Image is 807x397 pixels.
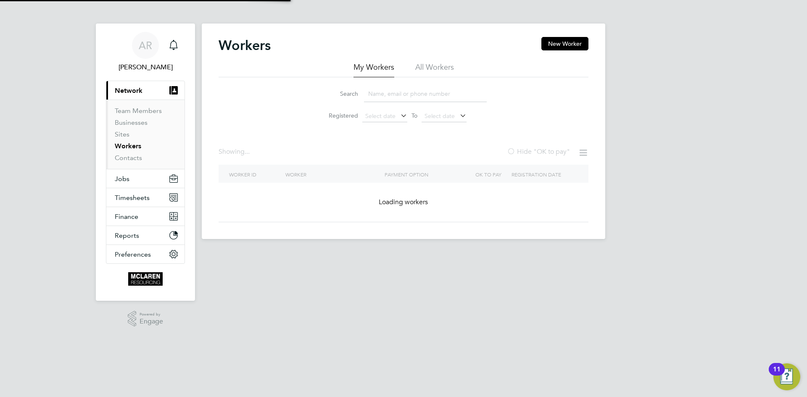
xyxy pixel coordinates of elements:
span: Engage [140,318,163,325]
span: Finance [115,213,138,221]
button: Finance [106,207,185,226]
button: Network [106,81,185,100]
a: Team Members [115,107,162,115]
button: Timesheets [106,188,185,207]
span: Arek Roziewicz [106,62,185,72]
button: Reports [106,226,185,245]
span: Preferences [115,250,151,258]
button: Jobs [106,169,185,188]
button: New Worker [541,37,588,50]
a: AR[PERSON_NAME] [106,32,185,72]
a: Workers [115,142,141,150]
li: My Workers [353,62,394,77]
button: Preferences [106,245,185,263]
span: Jobs [115,175,129,183]
a: Sites [115,130,129,138]
label: Hide "OK to pay" [507,147,570,156]
span: Reports [115,231,139,239]
button: Open Resource Center, 11 new notifications [773,363,800,390]
div: Network [106,100,185,169]
div: 11 [773,369,781,380]
li: All Workers [415,62,454,77]
img: mclaren-logo-retina.png [128,272,162,286]
nav: Main navigation [96,24,195,301]
span: Timesheets [115,194,150,202]
a: Powered byEngage [128,311,164,327]
h2: Workers [219,37,271,54]
span: Select date [365,112,396,120]
a: Businesses [115,118,148,126]
span: AR [139,40,152,51]
label: Search [320,90,358,97]
div: Showing [219,147,251,156]
span: To [409,110,420,121]
span: Network [115,87,142,95]
span: ... [245,147,250,156]
a: Contacts [115,154,142,162]
span: Powered by [140,311,163,318]
a: Go to home page [106,272,185,286]
span: Select date [425,112,455,120]
input: Name, email or phone number [364,86,487,102]
label: Registered [320,112,358,119]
